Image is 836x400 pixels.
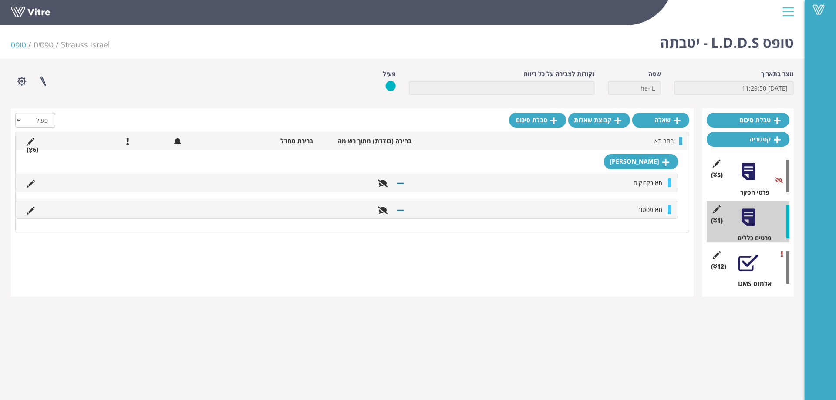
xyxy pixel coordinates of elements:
[707,113,789,128] a: טבלת סיכום
[219,137,317,145] li: ברירת מחדל
[634,178,662,187] span: תא בקבוקים
[317,137,416,145] li: בחירה (בודדת) מתוך רשימה
[604,154,678,169] a: [PERSON_NAME]
[34,39,54,50] a: טפסים
[711,262,726,271] span: (12 )
[761,70,794,78] label: נוצר בתאריך
[632,113,689,128] a: שאלה
[713,188,789,197] div: פרטי הסקר
[385,81,396,91] img: yes
[638,205,662,214] span: תא פסטור
[509,113,566,128] a: טבלת סיכום
[711,216,723,225] span: (1 )
[61,39,110,50] span: 222
[713,279,789,288] div: אלמנט DMS
[648,70,661,78] label: שפה
[660,22,794,59] h1: טופס L.D.D.S - יטבתה
[11,39,34,50] li: טופס
[711,171,723,179] span: (5 )
[707,132,789,147] a: קטגוריה
[713,234,789,242] div: פרטים כללים
[383,70,396,78] label: פעיל
[524,70,595,78] label: נקודות לצבירה על כל דיווח
[568,113,630,128] a: קבוצת שאלות
[22,145,43,154] li: (6 )
[654,137,674,145] span: בחר תא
